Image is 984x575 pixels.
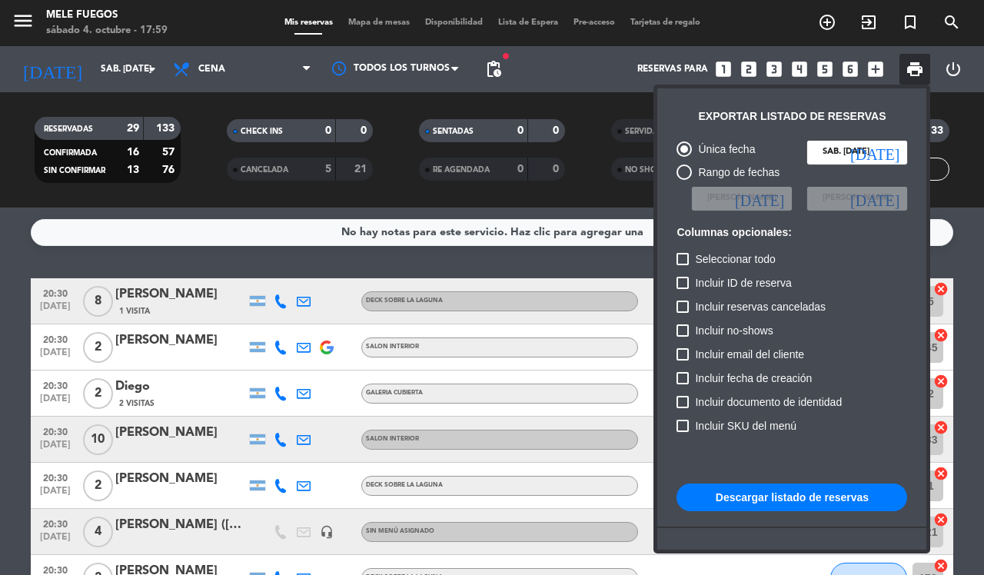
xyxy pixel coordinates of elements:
[695,345,804,364] span: Incluir email del cliente
[906,60,924,78] span: print
[850,191,899,206] i: [DATE]
[695,274,791,292] span: Incluir ID de reserva
[676,484,907,511] button: Descargar listado de reservas
[695,393,842,411] span: Incluir documento de identidad
[676,226,907,239] h6: Columnas opcionales:
[695,250,775,268] span: Seleccionar todo
[695,321,773,340] span: Incluir no-shows
[692,164,780,181] div: Rango de fechas
[695,417,796,435] span: Incluir SKU del menú
[698,108,886,125] div: Exportar listado de reservas
[695,369,812,387] span: Incluir fecha de creación
[735,191,784,206] i: [DATE]
[695,297,826,316] span: Incluir reservas canceladas
[692,141,755,158] div: Única fecha
[823,191,892,205] span: [PERSON_NAME]
[850,145,899,160] i: [DATE]
[707,191,776,205] span: [PERSON_NAME]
